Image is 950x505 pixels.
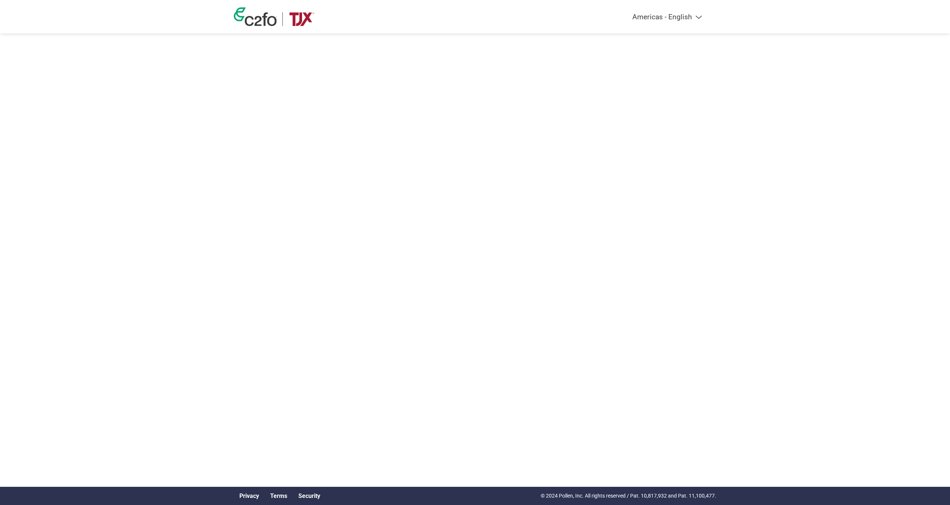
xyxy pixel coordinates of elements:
[298,492,320,499] a: Security
[270,492,287,499] a: Terms
[541,492,716,500] p: © 2024 Pollen, Inc. All rights reserved / Pat. 10,817,932 and Pat. 11,100,477.
[234,7,277,26] img: c2fo logo
[239,492,259,499] a: Privacy
[288,12,315,26] img: TJX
